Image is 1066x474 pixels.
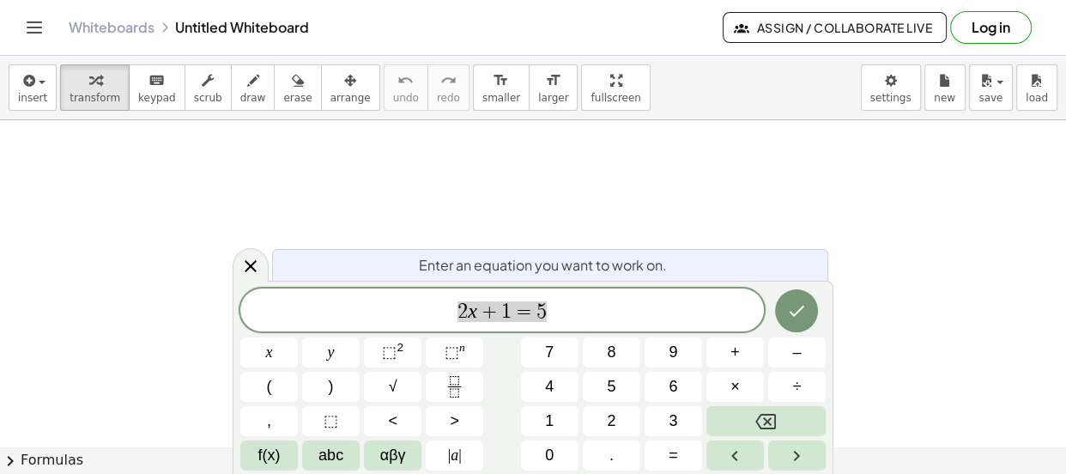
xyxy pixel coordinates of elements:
[861,64,921,111] button: settings
[730,375,740,398] span: ×
[274,64,321,111] button: erase
[607,410,615,433] span: 2
[950,11,1032,44] button: Log in
[978,92,1002,104] span: save
[397,341,403,354] sup: 2
[669,341,677,364] span: 9
[477,301,502,322] span: +
[792,341,801,364] span: –
[591,92,640,104] span: fullscreen
[521,337,578,368] button: 7
[18,92,47,104] span: insert
[445,343,459,361] span: ⬚
[545,70,561,91] i: format_size
[521,372,578,402] button: 4
[324,410,338,433] span: ⬚
[459,341,465,354] sup: n
[609,444,614,467] span: .
[419,255,667,276] span: Enter an equation you want to work on.
[934,92,955,104] span: new
[426,441,483,471] button: Absolute value
[768,337,826,368] button: Minus
[364,441,421,471] button: Greek alphabet
[388,410,397,433] span: <
[302,372,360,402] button: )
[330,92,371,104] span: arrange
[321,64,380,111] button: arrange
[364,337,421,368] button: Squared
[775,289,818,332] button: Done
[501,301,512,322] span: 1
[426,406,483,436] button: Greater than
[302,406,360,436] button: Placeholder
[607,341,615,364] span: 8
[583,337,640,368] button: 8
[364,406,421,436] button: Less than
[512,301,536,322] span: =
[266,341,273,364] span: x
[138,92,176,104] span: keypad
[538,92,568,104] span: larger
[426,372,483,402] button: Fraction
[493,70,509,91] i: format_size
[267,410,271,433] span: ,
[607,375,615,398] span: 5
[60,64,130,111] button: transform
[450,410,459,433] span: >
[583,406,640,436] button: 2
[302,441,360,471] button: Alphabet
[768,372,826,402] button: Divide
[426,337,483,368] button: Superscript
[389,375,397,398] span: √
[69,19,154,36] a: Whiteboards
[545,444,554,467] span: 0
[645,441,702,471] button: Equals
[240,92,266,104] span: draw
[448,447,451,464] span: |
[382,343,397,361] span: ⬚
[185,64,232,111] button: scrub
[545,375,554,398] span: 4
[545,341,554,364] span: 7
[328,341,335,364] span: y
[768,441,826,471] button: Right arrow
[529,64,578,111] button: format_sizelarger
[427,64,469,111] button: redoredo
[669,375,677,398] span: 6
[129,64,185,111] button: keyboardkeypad
[723,12,947,43] button: Assign / Collaborate Live
[737,20,932,35] span: Assign / Collaborate Live
[583,372,640,402] button: 5
[364,372,421,402] button: Square root
[669,444,678,467] span: =
[924,64,966,111] button: new
[231,64,276,111] button: draw
[380,444,406,467] span: αβγ
[706,406,826,436] button: Backspace
[468,300,477,322] var: x
[645,337,702,368] button: 9
[473,64,530,111] button: format_sizesmaller
[521,406,578,436] button: 1
[302,337,360,368] button: y
[240,372,298,402] button: (
[440,70,457,91] i: redo
[706,441,764,471] button: Left arrow
[148,70,165,91] i: keyboard
[669,410,677,433] span: 3
[793,375,802,398] span: ÷
[397,70,414,91] i: undo
[645,372,702,402] button: 6
[437,92,460,104] span: redo
[240,406,298,436] button: ,
[240,337,298,368] button: x
[536,301,547,322] span: 5
[384,64,428,111] button: undoundo
[393,92,419,104] span: undo
[240,441,298,471] button: Functions
[267,375,272,398] span: (
[448,444,462,467] span: a
[1016,64,1057,111] button: load
[258,444,281,467] span: f(x)
[482,92,520,104] span: smaller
